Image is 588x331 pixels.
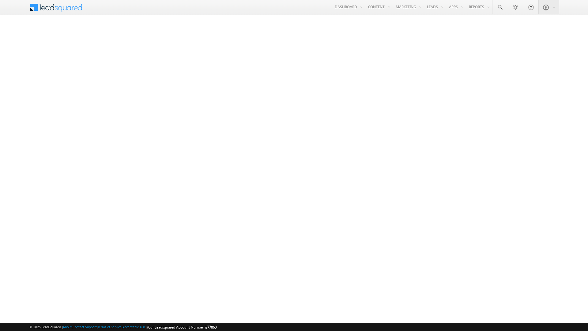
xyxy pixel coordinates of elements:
a: Contact Support [73,325,97,329]
span: Your Leadsquared Account Number is [147,325,217,329]
a: Terms of Service [98,325,122,329]
span: © 2025 LeadSquared | | | | | [29,324,217,330]
a: About [63,325,72,329]
a: Acceptable Use [123,325,146,329]
span: 77060 [207,325,217,329]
